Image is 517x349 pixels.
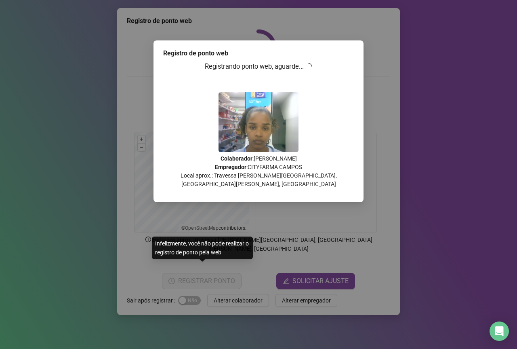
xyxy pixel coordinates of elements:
[152,237,253,259] div: Infelizmente, você não pode realizar o registro de ponto pela web
[163,61,354,72] h3: Registrando ponto web, aguarde...
[490,322,509,341] div: Open Intercom Messenger
[304,62,313,71] span: loading
[215,164,246,170] strong: Empregador
[221,155,252,162] strong: Colaborador
[163,154,354,188] p: : [PERSON_NAME] : CITYFARMA CAMPOS Local aprox.: Travessa [PERSON_NAME][GEOGRAPHIC_DATA], [GEOGRA...
[219,92,298,152] img: 9k=
[163,49,354,58] div: Registro de ponto web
